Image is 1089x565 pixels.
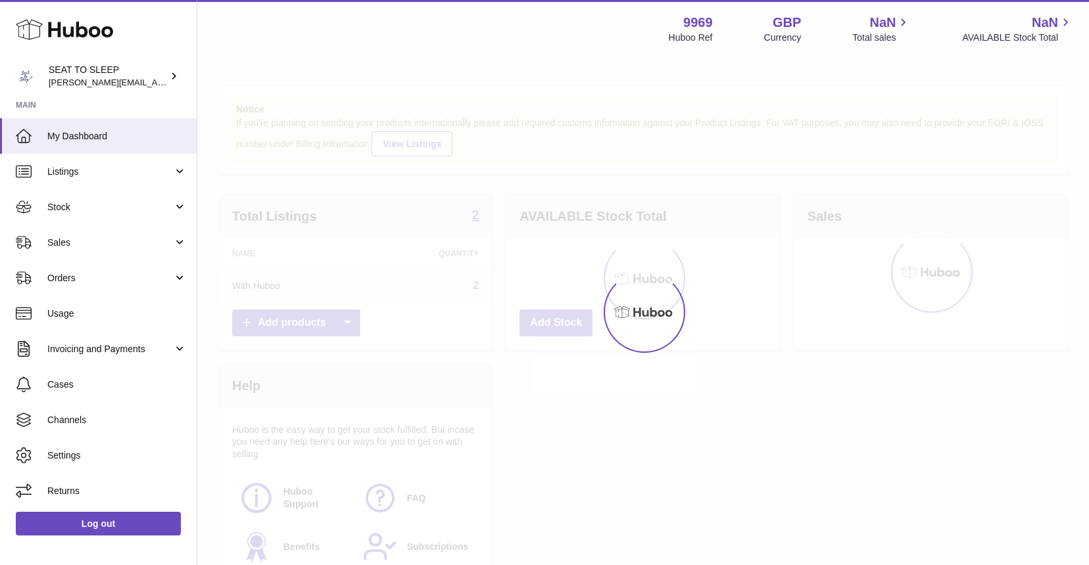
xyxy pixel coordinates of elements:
span: NaN [1032,14,1058,32]
span: NaN [869,14,896,32]
strong: GBP [773,14,801,32]
span: Orders [47,272,173,284]
a: Log out [16,512,181,535]
div: Currency [764,32,802,44]
div: Huboo Ref [669,32,713,44]
span: Total sales [852,32,911,44]
span: Listings [47,166,173,178]
span: Stock [47,201,173,214]
span: Usage [47,307,187,320]
strong: 9969 [683,14,713,32]
span: Sales [47,237,173,249]
span: My Dashboard [47,130,187,143]
span: Cases [47,378,187,391]
span: Returns [47,485,187,497]
a: NaN Total sales [852,14,911,44]
span: [PERSON_NAME][EMAIL_ADDRESS][DOMAIN_NAME] [49,77,264,87]
a: NaN AVAILABLE Stock Total [962,14,1073,44]
div: SEAT TO SLEEP [49,64,167,89]
span: AVAILABLE Stock Total [962,32,1073,44]
span: Invoicing and Payments [47,343,173,355]
span: Channels [47,414,187,426]
span: Settings [47,449,187,462]
img: amy@seattosleep.co.uk [16,66,36,86]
